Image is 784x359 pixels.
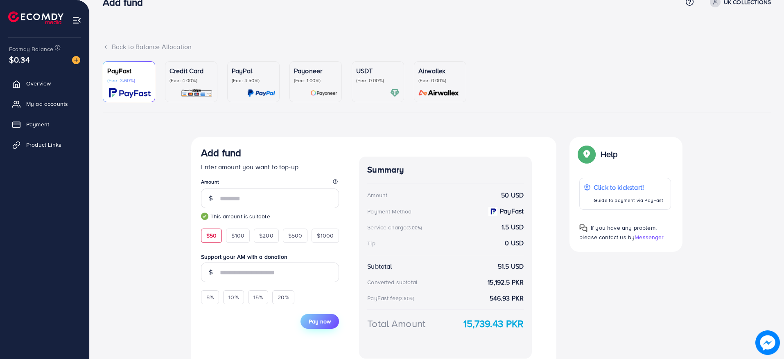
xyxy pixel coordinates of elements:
img: Popup guide [579,224,587,232]
a: Payment [6,116,83,132]
div: Service charge [367,223,425,231]
p: Credit Card [169,66,213,76]
label: Support your AM with a donation [201,253,339,261]
strong: 51.5 USD [498,262,524,271]
a: Product Links [6,137,83,153]
span: 15% [253,293,263,301]
p: Click to kickstart! [594,182,663,192]
img: guide [201,213,208,220]
a: Overview [6,75,83,92]
span: Payment [26,120,49,128]
small: This amount is suitable [201,212,339,220]
span: $500 [288,231,303,240]
p: (Fee: 4.50%) [232,77,275,84]
legend: Amount [201,178,339,188]
p: Airwallex [418,66,462,76]
button: Pay now [300,314,339,329]
h4: Summary [367,165,524,175]
strong: 15,739.43 PKR [463,316,524,331]
h3: Add fund [201,147,241,159]
p: Payoneer [294,66,337,76]
strong: 1.5 USD [502,222,524,232]
span: Overview [26,79,51,88]
img: logo [8,11,63,24]
span: Product Links [26,141,61,149]
span: $50 [206,231,217,240]
p: (Fee: 0.00%) [356,77,400,84]
small: (3.60%) [399,295,414,302]
span: 20% [278,293,289,301]
p: Enter amount you want to top-up [201,162,339,172]
p: PayFast [107,66,151,76]
p: (Fee: 3.60%) [107,77,151,84]
strong: 50 USD [501,191,524,200]
span: $1000 [317,231,334,240]
span: $200 [259,231,273,240]
span: 10% [228,293,238,301]
strong: PayFast [500,206,524,216]
p: Guide to payment via PayFast [594,195,663,205]
span: Pay now [309,317,331,325]
span: $0.34 [9,54,30,65]
strong: 0 USD [505,238,524,248]
span: If you have any problem, please contact us by [579,224,657,241]
span: Messenger [635,233,664,241]
span: $100 [231,231,244,240]
p: Help [601,149,618,159]
span: 5% [206,293,214,301]
span: My ad accounts [26,100,68,108]
p: USDT [356,66,400,76]
img: card [390,88,400,98]
a: My ad accounts [6,96,83,112]
img: Popup guide [579,147,594,162]
p: (Fee: 1.00%) [294,77,337,84]
div: Subtotal [367,262,392,271]
p: (Fee: 4.00%) [169,77,213,84]
div: Back to Balance Allocation [103,42,771,52]
img: image [72,56,80,64]
p: PayPal [232,66,275,76]
p: (Fee: 0.00%) [418,77,462,84]
div: Total Amount [367,316,425,331]
small: (3.00%) [407,224,422,231]
span: Ecomdy Balance [9,45,53,53]
div: Payment Method [367,207,411,215]
div: Converted subtotal [367,278,418,286]
img: payment [488,207,497,216]
div: PayFast fee [367,294,417,302]
img: card [109,88,151,98]
img: card [310,88,337,98]
img: card [181,88,213,98]
div: Tip [367,239,375,247]
img: image [756,331,780,355]
img: menu [72,16,81,25]
div: Amount [367,191,387,199]
strong: 546.93 PKR [490,294,524,303]
img: card [416,88,462,98]
img: card [247,88,275,98]
strong: 15,192.5 PKR [488,278,524,287]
